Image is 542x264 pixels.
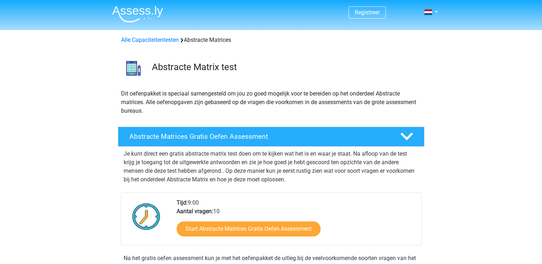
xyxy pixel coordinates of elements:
[121,89,421,115] p: Dit oefenpakket is speciaal samengesteld om jou zo goed mogelijk voor te bereiden op het onderdee...
[152,62,419,73] h3: Abstracte Matrix test
[112,6,163,23] img: Assessly
[124,150,419,184] p: Je kunt direct een gratis abstracte matrix test doen om te kijken wat het is en waar je staat. Na...
[121,36,179,43] a: Alle Capaciteitentesten
[118,36,424,44] div: Abstracte Matrices
[128,199,164,234] img: Klok
[129,132,389,141] h4: Abstracte Matrices Gratis Oefen Assessment
[177,199,188,206] b: Tijd:
[355,9,380,16] a: Registreer
[177,208,213,215] b: Aantal vragen:
[171,199,421,245] div: 9:00 10
[118,53,149,83] img: abstracte matrices
[177,221,321,236] a: Start Abstracte Matrices Gratis Oefen Assessment
[115,127,427,147] a: Abstracte Matrices Gratis Oefen Assessment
